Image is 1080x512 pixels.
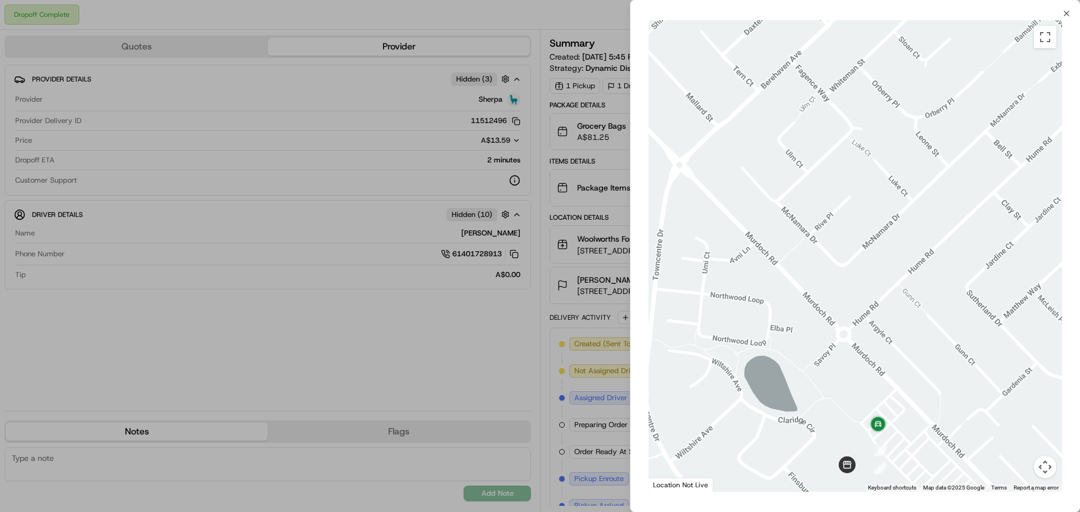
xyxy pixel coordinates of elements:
[651,477,688,492] img: Google
[874,461,886,474] div: 1
[991,484,1007,491] a: Terms
[1014,484,1059,491] a: Report a map error
[1034,26,1056,48] button: Toggle fullscreen view
[651,477,688,492] a: Open this area in Google Maps (opens a new window)
[868,484,916,492] button: Keyboard shortcuts
[649,478,713,492] div: Location Not Live
[1034,456,1056,478] button: Map camera controls
[874,444,886,456] div: 2
[923,484,984,491] span: Map data ©2025 Google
